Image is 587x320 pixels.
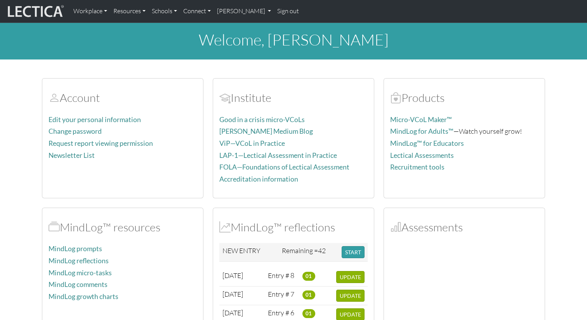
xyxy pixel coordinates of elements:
h2: Institute [219,91,368,105]
h2: MindLog™ resources [49,220,197,234]
a: Request report viewing permission [49,139,153,147]
p: —Watch yourself grow! [390,126,538,137]
button: UPDATE [336,271,365,283]
td: Remaining = [279,243,339,262]
a: Newsletter List [49,151,95,159]
a: FOLA—Foundations of Lectical Assessment [219,163,349,171]
a: Edit your personal information [49,115,141,124]
h2: MindLog™ reflections [219,220,368,234]
a: MindLog™ for Educators [390,139,464,147]
span: Products [390,91,401,105]
a: [PERSON_NAME] [214,3,274,19]
span: 42 [318,246,326,255]
td: Entry # 8 [265,268,299,287]
a: LAP-1—Lectical Assessment in Practice [219,151,337,159]
span: [DATE] [222,308,243,317]
span: UPDATE [340,311,361,318]
a: Change password [49,127,102,135]
td: Entry # 7 [265,287,299,305]
a: ViP—VCoL in Practice [219,139,285,147]
a: MindLog for Adults™ [390,127,453,135]
a: Sign out [274,3,302,19]
a: Resources [110,3,149,19]
button: UPDATE [336,290,365,302]
h2: Assessments [390,220,538,234]
span: [DATE] [222,290,243,298]
span: 01 [302,272,315,280]
img: lecticalive [6,4,64,19]
span: 01 [302,290,315,299]
a: Schools [149,3,180,19]
span: [DATE] [222,271,243,280]
a: MindLog comments [49,280,108,289]
td: NEW ENTRY [219,243,279,262]
a: [PERSON_NAME] Medium Blog [219,127,313,135]
span: 01 [302,309,315,318]
span: Account [49,91,60,105]
span: UPDATE [340,274,361,280]
a: MindLog prompts [49,245,102,253]
span: UPDATE [340,292,361,299]
a: Connect [180,3,214,19]
span: Assessments [390,220,401,234]
a: Accreditation information [219,175,298,183]
a: Lectical Assessments [390,151,454,159]
a: MindLog growth charts [49,292,118,301]
span: MindLog™ resources [49,220,60,234]
a: MindLog reflections [49,257,109,265]
a: Workplace [70,3,110,19]
a: Recruitment tools [390,163,445,171]
span: Account [219,91,231,105]
span: MindLog [219,220,231,234]
a: MindLog micro-tasks [49,269,112,277]
button: START [342,246,365,258]
h2: Products [390,91,538,105]
a: Micro-VCoL Maker™ [390,115,452,124]
h2: Account [49,91,197,105]
a: Good in a crisis micro-VCoLs [219,115,305,124]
